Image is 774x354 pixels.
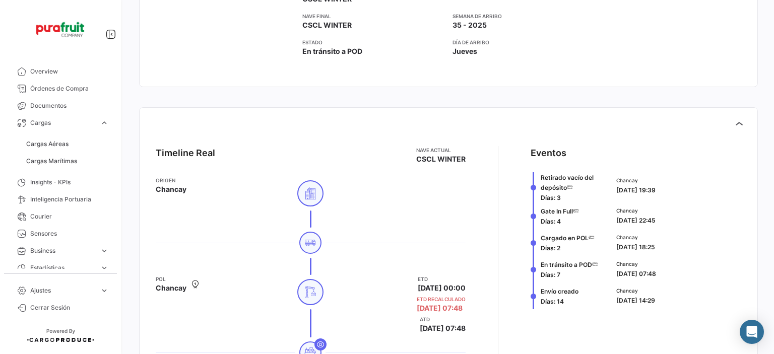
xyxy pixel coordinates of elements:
span: Chancay [616,287,655,295]
span: Cargas Marítimas [26,157,77,166]
span: Chancay [156,184,186,194]
span: Chancay [616,260,656,268]
span: [DATE] 00:00 [418,283,466,293]
span: Días: 7 [541,271,560,278]
span: Días: 2 [541,244,560,252]
span: Cargado en POL [541,234,589,242]
span: CSCL WINTER [416,154,466,164]
span: Días: 4 [541,218,561,225]
span: Envío creado [541,288,578,295]
app-card-info-title: Nave final [302,12,445,20]
span: [DATE] 18:25 [616,243,655,251]
span: Documentos [30,101,109,110]
span: [DATE] 14:29 [616,297,655,304]
a: Cargas Aéreas [22,136,113,152]
span: Inteligencia Portuaria [30,195,109,204]
span: En tránsito a POD [541,261,592,268]
app-card-info-title: Estado [302,38,445,46]
span: Chancay [616,206,656,215]
app-card-info-title: Origen [156,176,186,184]
span: Estadísticas [30,263,96,272]
span: Chancay [616,176,656,184]
span: Chancay [616,233,655,241]
a: Courier [8,208,113,225]
div: Eventos [531,146,566,160]
span: Cargas [30,118,96,127]
span: Cargas Aéreas [26,139,69,149]
app-card-info-title: Semana de Arribo [453,12,595,20]
a: Órdenes de Compra [8,80,113,97]
a: Sensores [8,225,113,242]
span: [DATE] 22:45 [616,217,656,224]
span: Ajustes [30,286,96,295]
span: Business [30,246,96,255]
span: Retirado vacío del depósito [541,174,594,191]
span: Sensores [30,229,109,238]
img: Logo+PuraFruit.png [35,12,86,47]
span: En tránsito a POD [302,46,362,56]
span: Jueves [453,46,477,56]
span: Días: 3 [541,194,561,201]
a: Documentos [8,97,113,114]
span: 35 - 2025 [453,20,487,30]
span: Courier [30,212,109,221]
app-card-info-title: ETD Recalculado [417,295,466,303]
span: Gate In Full [541,207,573,215]
span: Órdenes de Compra [30,84,109,93]
a: Overview [8,63,113,80]
span: [DATE] 07:48 [616,270,656,277]
span: Chancay [156,283,186,293]
app-card-info-title: Día de Arribo [453,38,595,46]
span: Cerrar Sesión [30,303,109,312]
span: [DATE] 07:48 [420,323,466,333]
span: CSCL WINTER [302,20,352,30]
app-card-info-title: ATD [420,315,466,323]
app-card-info-title: ETD [418,275,466,283]
span: expand_more [100,118,109,127]
span: Días: 14 [541,298,564,305]
app-card-info-title: POL [156,275,186,283]
span: Insights - KPIs [30,178,109,187]
div: Abrir Intercom Messenger [740,320,764,344]
a: Insights - KPIs [8,174,113,191]
span: expand_more [100,263,109,272]
a: Cargas Marítimas [22,154,113,169]
a: Inteligencia Portuaria [8,191,113,208]
div: Timeline Real [156,146,215,160]
span: Overview [30,67,109,76]
span: expand_more [100,246,109,255]
span: [DATE] 19:39 [616,186,656,194]
app-card-info-title: Nave actual [416,146,466,154]
span: expand_more [100,286,109,295]
span: [DATE] 07:48 [417,303,463,313]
